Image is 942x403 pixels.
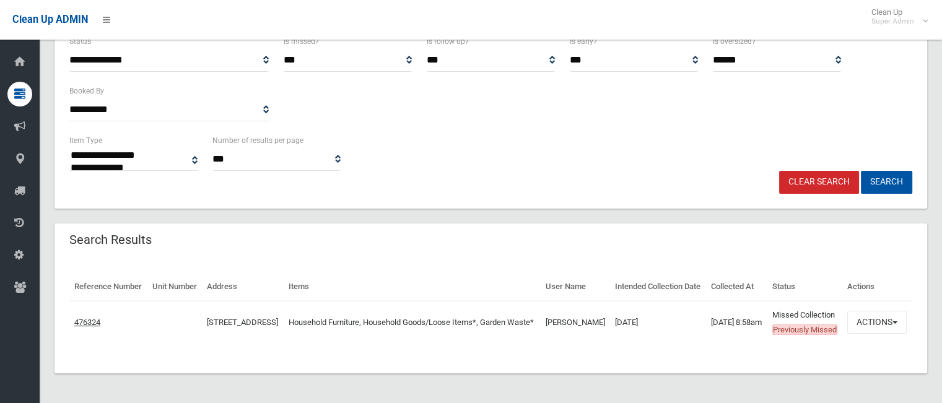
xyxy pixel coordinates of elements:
[147,273,203,301] th: Unit Number
[69,134,102,147] label: Item Type
[871,17,914,26] small: Super Admin
[706,301,767,344] td: [DATE] 8:58am
[570,35,597,48] label: Is early?
[861,171,912,194] button: Search
[55,228,167,252] header: Search Results
[767,273,843,301] th: Status
[767,301,843,344] td: Missed Collection
[540,273,610,301] th: User Name
[207,318,278,327] a: [STREET_ADDRESS]
[865,7,927,26] span: Clean Up
[779,171,859,194] a: Clear Search
[12,14,88,25] span: Clean Up ADMIN
[284,301,540,344] td: Household Furniture, Household Goods/Loose Items*, Garden Waste*
[610,273,706,301] th: Intended Collection Date
[202,273,284,301] th: Address
[69,35,91,48] label: Status
[284,35,319,48] label: Is missed?
[706,273,767,301] th: Collected At
[842,273,912,301] th: Actions
[69,84,104,98] label: Booked By
[540,301,610,344] td: [PERSON_NAME]
[74,318,100,327] a: 476324
[212,134,303,147] label: Number of results per page
[713,35,756,48] label: Is oversized?
[772,324,837,335] span: Previously Missed
[847,311,907,334] button: Actions
[610,301,706,344] td: [DATE]
[284,273,540,301] th: Items
[427,35,469,48] label: Is follow up?
[69,273,147,301] th: Reference Number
